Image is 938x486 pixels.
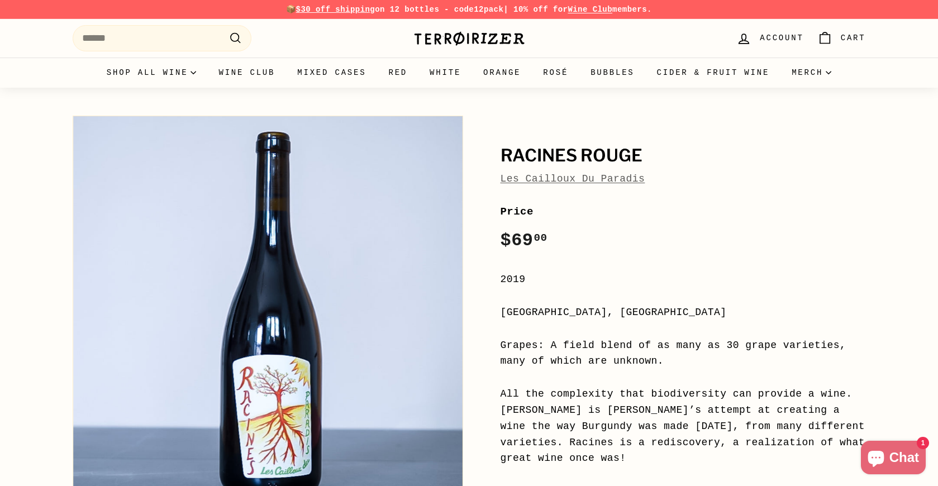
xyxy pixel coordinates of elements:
[501,230,547,251] span: $69
[501,337,866,370] div: Grapes: A field blend of as many as 30 grape varieties, many of which are unknown.
[646,58,781,88] a: Cider & Fruit Wine
[760,32,803,44] span: Account
[501,203,866,220] label: Price
[501,304,866,321] div: [GEOGRAPHIC_DATA], [GEOGRAPHIC_DATA]
[730,22,810,55] a: Account
[474,5,503,14] strong: 12pack
[858,441,929,477] inbox-online-store-chat: Shopify online store chat
[207,58,286,88] a: Wine Club
[579,58,645,88] a: Bubbles
[780,58,842,88] summary: Merch
[296,5,375,14] span: $30 off shipping
[811,22,873,55] a: Cart
[501,173,645,184] a: Les Cailloux Du Paradis
[568,5,612,14] a: Wine Club
[532,58,579,88] a: Rosé
[50,58,888,88] div: Primary
[472,58,532,88] a: Orange
[418,58,472,88] a: White
[534,232,547,244] sup: 00
[73,3,866,16] p: 📦 on 12 bottles - code | 10% off for members.
[841,32,866,44] span: Cart
[501,271,866,288] div: 2019
[377,58,418,88] a: Red
[96,58,208,88] summary: Shop all wine
[501,146,866,165] h1: Racines Rouge
[286,58,377,88] a: Mixed Cases
[501,386,866,466] div: All the complexity that biodiversity can provide a wine. [PERSON_NAME] is [PERSON_NAME]’s attempt...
